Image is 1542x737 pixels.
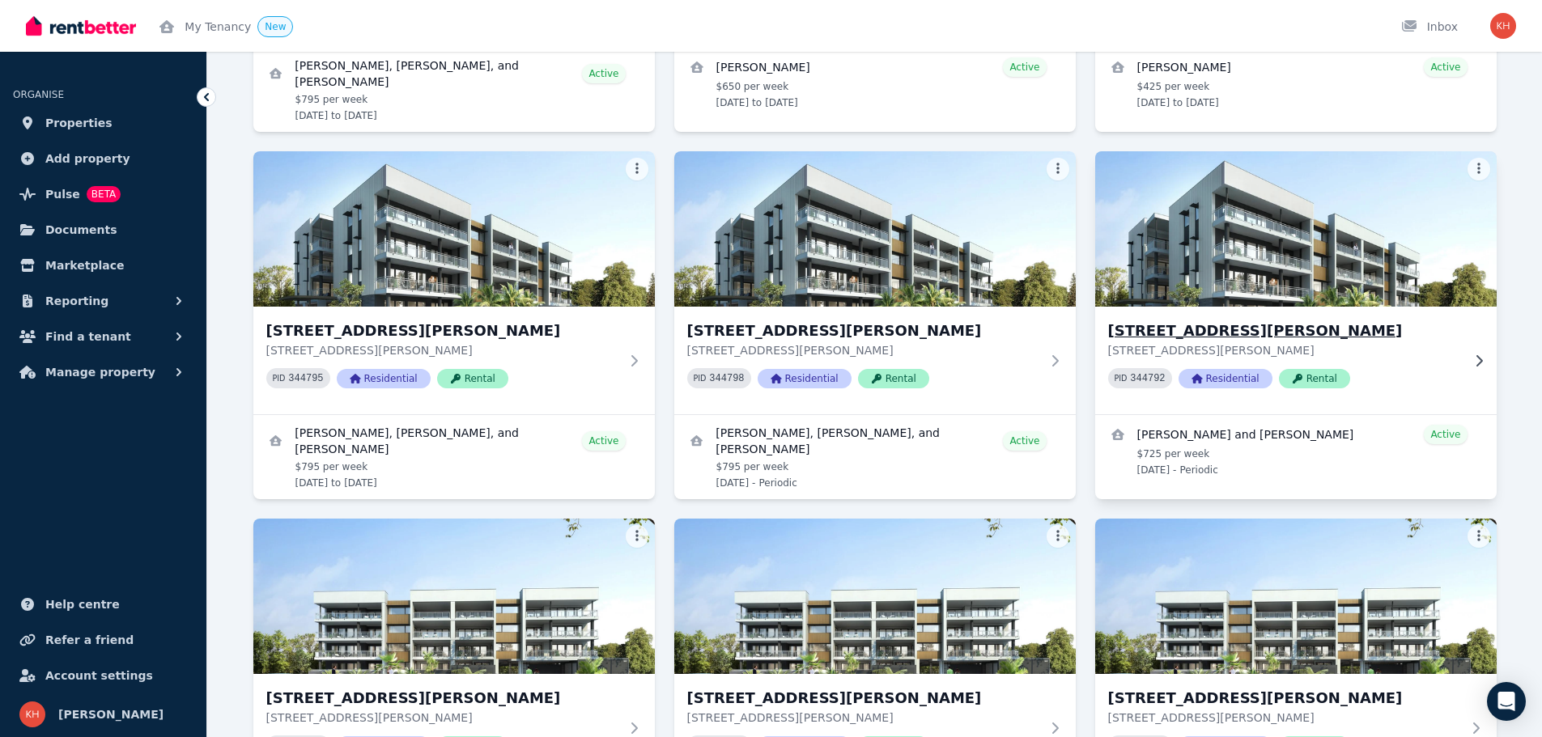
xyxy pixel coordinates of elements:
[266,709,619,726] p: [STREET_ADDRESS][PERSON_NAME]
[687,687,1040,709] h3: [STREET_ADDRESS][PERSON_NAME]
[1108,687,1461,709] h3: [STREET_ADDRESS][PERSON_NAME]
[253,519,655,674] img: 10/26 Arthur Street, Coffs Harbour
[437,369,508,388] span: Rental
[1047,158,1069,180] button: More options
[45,666,153,685] span: Account settings
[1047,525,1069,548] button: More options
[1279,369,1350,388] span: Rental
[1115,374,1128,383] small: PID
[13,285,193,317] button: Reporting
[626,158,648,180] button: More options
[265,21,286,32] span: New
[26,14,136,38] img: RentBetter
[13,107,193,139] a: Properties
[709,373,744,384] code: 344798
[687,709,1040,726] p: [STREET_ADDRESS][PERSON_NAME]
[674,151,1076,307] img: 8/26 Arthur Street, Coffs Harbour
[1490,13,1516,39] img: Karen Hickey
[1487,682,1526,721] div: Open Intercom Messenger
[45,149,130,168] span: Add property
[45,327,131,346] span: Find a tenant
[45,256,124,275] span: Marketplace
[13,659,193,692] a: Account settings
[1108,709,1461,726] p: [STREET_ADDRESS][PERSON_NAME]
[337,369,431,388] span: Residential
[687,342,1040,358] p: [STREET_ADDRESS][PERSON_NAME]
[626,525,648,548] button: More options
[687,320,1040,342] h3: [STREET_ADDRESS][PERSON_NAME]
[1108,342,1461,358] p: [STREET_ADDRESS][PERSON_NAME]
[13,356,193,388] button: Manage property
[19,701,45,727] img: Karen Hickey
[1468,525,1490,548] button: More options
[674,415,1076,499] a: View details for Mafi Giolagon-Pascual, Diane Arevalo, and Ronadette Pineda
[45,184,80,204] span: Pulse
[674,151,1076,414] a: 8/26 Arthur Street, Coffs Harbour[STREET_ADDRESS][PERSON_NAME][STREET_ADDRESS][PERSON_NAME]PID 34...
[1401,19,1458,35] div: Inbox
[1468,158,1490,180] button: More options
[253,151,655,307] img: 7/26 Arthur Street, Coffs Harbour
[45,291,108,311] span: Reporting
[1085,147,1506,311] img: 9/26 Arthur Street, Coffs Harbour
[13,249,193,282] a: Marketplace
[288,373,323,384] code: 344795
[13,624,193,656] a: Refer a friend
[1095,48,1497,119] a: View details for Joy Lee
[1130,373,1165,384] code: 344792
[87,186,121,202] span: BETA
[13,178,193,210] a: PulseBETA
[694,374,707,383] small: PID
[253,48,655,132] a: View details for Joan Marie Abordo, Raquel Carandang, and Mary France Sinogbuhan
[45,113,113,133] span: Properties
[13,142,193,175] a: Add property
[58,705,164,724] span: [PERSON_NAME]
[45,362,155,382] span: Manage property
[45,630,134,650] span: Refer a friend
[273,374,286,383] small: PID
[758,369,852,388] span: Residential
[266,687,619,709] h3: [STREET_ADDRESS][PERSON_NAME]
[253,151,655,414] a: 7/26 Arthur Street, Coffs Harbour[STREET_ADDRESS][PERSON_NAME][STREET_ADDRESS][PERSON_NAME]PID 34...
[266,320,619,342] h3: [STREET_ADDRESS][PERSON_NAME]
[13,320,193,353] button: Find a tenant
[1095,415,1497,486] a: View details for Steven Kilner and Darian Galloway
[858,369,929,388] span: Rental
[1095,151,1497,414] a: 9/26 Arthur Street, Coffs Harbour[STREET_ADDRESS][PERSON_NAME][STREET_ADDRESS][PERSON_NAME]PID 34...
[1108,320,1461,342] h3: [STREET_ADDRESS][PERSON_NAME]
[13,89,64,100] span: ORGANISE
[253,415,655,499] a: View details for Yuri Gagarin, Don Almonte, and Rolly Cuarto
[266,342,619,358] p: [STREET_ADDRESS][PERSON_NAME]
[1179,369,1272,388] span: Residential
[45,220,117,239] span: Documents
[45,595,120,614] span: Help centre
[674,48,1076,119] a: View details for Dominique Batenga
[1095,519,1497,674] img: 12/26 Arthur Street, Coffs Harbour
[13,588,193,621] a: Help centre
[13,214,193,246] a: Documents
[674,519,1076,674] img: 11/26 Arthur Street, Coffs Harbour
